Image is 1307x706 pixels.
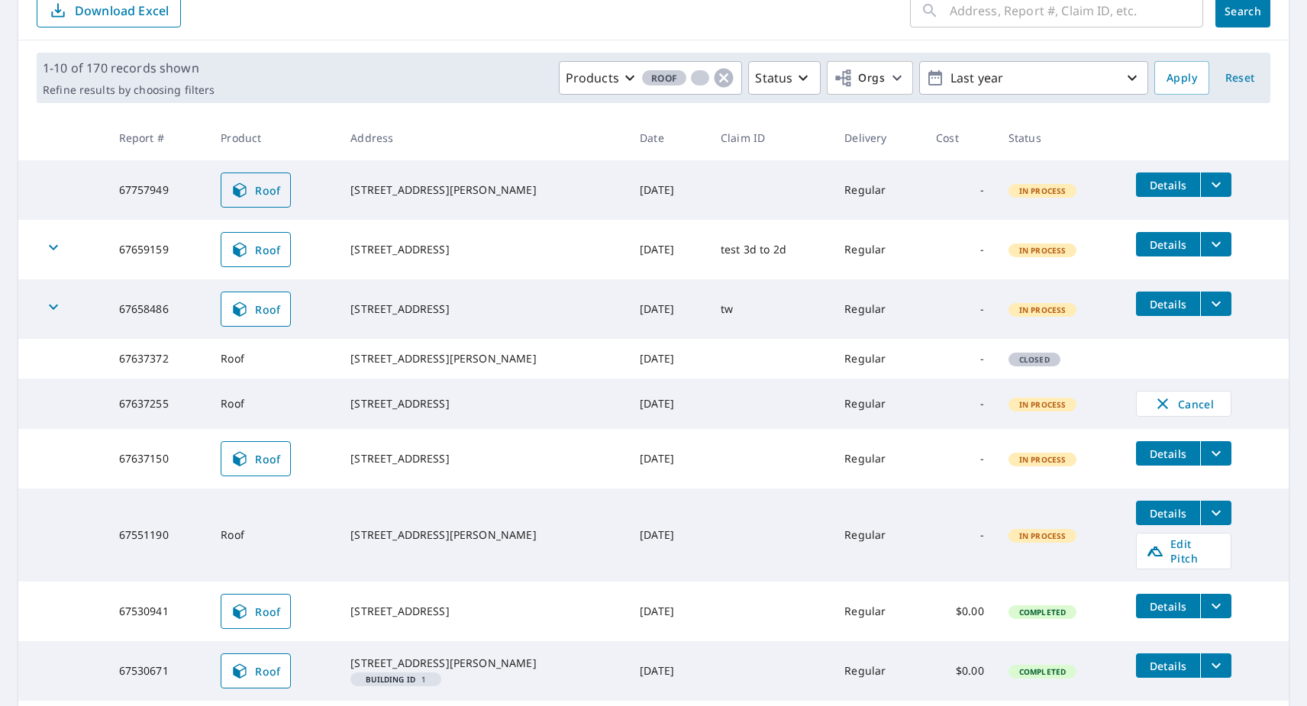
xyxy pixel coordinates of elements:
p: Status [755,69,792,87]
button: Reset [1215,61,1264,95]
span: Roof [231,181,281,199]
td: 67637255 [107,379,209,429]
td: Regular [832,488,924,582]
button: detailsBtn-67551190 [1136,501,1200,525]
td: Regular [832,220,924,279]
span: Roof [231,300,281,318]
td: 67530671 [107,641,209,701]
a: Roof [221,292,291,327]
td: [DATE] [628,279,708,339]
div: [STREET_ADDRESS][PERSON_NAME] [350,656,615,671]
a: Roof [221,172,291,208]
span: Roof [231,602,281,621]
td: Regular [832,160,924,220]
div: [STREET_ADDRESS] [350,604,615,619]
span: Details [1145,178,1191,192]
span: Details [1145,297,1191,311]
td: Regular [832,641,924,701]
td: Regular [832,582,924,641]
button: Cancel [1136,391,1231,417]
button: Apply [1154,61,1209,95]
td: Regular [832,429,924,488]
td: [DATE] [628,220,708,279]
button: detailsBtn-67658486 [1136,292,1200,316]
span: In Process [1010,530,1076,541]
span: In Process [1010,245,1076,256]
button: detailsBtn-67659159 [1136,232,1200,256]
button: Status [748,61,821,95]
span: In Process [1010,185,1076,196]
td: Regular [832,279,924,339]
td: 67637150 [107,429,209,488]
td: - [924,339,996,379]
td: - [924,488,996,582]
td: 67658486 [107,279,209,339]
td: 67757949 [107,160,209,220]
td: [DATE] [628,488,708,582]
td: [DATE] [628,429,708,488]
span: Search [1228,4,1258,18]
th: Date [628,115,708,160]
td: $0.00 [924,641,996,701]
td: [DATE] [628,160,708,220]
span: Reset [1221,69,1258,88]
th: Address [338,115,628,160]
span: Details [1145,446,1191,461]
button: filesDropdownBtn-67757949 [1200,172,1231,197]
em: Building ID [366,675,415,683]
span: Cancel [1152,395,1215,413]
span: Details [1145,506,1191,521]
span: Closed [1010,354,1059,365]
button: detailsBtn-67637150 [1136,441,1200,466]
div: [STREET_ADDRESS] [350,451,615,466]
div: [STREET_ADDRESS] [350,396,615,411]
span: In Process [1010,454,1076,465]
td: 67551190 [107,488,209,582]
span: Details [1145,237,1191,252]
button: detailsBtn-67757949 [1136,172,1200,197]
td: - [924,160,996,220]
p: Products [566,69,619,87]
button: filesDropdownBtn-67659159 [1200,232,1231,256]
div: [STREET_ADDRESS][PERSON_NAME] [350,351,615,366]
th: Cost [924,115,996,160]
span: Details [1145,599,1191,614]
a: Roof [221,653,291,688]
button: filesDropdownBtn-67551190 [1200,501,1231,525]
button: filesDropdownBtn-67658486 [1200,292,1231,316]
td: [DATE] [628,379,708,429]
td: tw [708,279,832,339]
a: Edit Pitch [1136,533,1231,569]
button: ProductsRoof [559,61,743,95]
td: test 3d to 2d [708,220,832,279]
td: Regular [832,379,924,429]
th: Claim ID [708,115,832,160]
td: $0.00 [924,582,996,641]
td: Roof [208,339,338,379]
td: - [924,429,996,488]
a: Roof [221,594,291,629]
a: Roof [221,232,291,267]
button: filesDropdownBtn-67637150 [1200,441,1231,466]
span: Completed [1010,666,1075,677]
button: Last year [919,61,1148,95]
button: detailsBtn-67530941 [1136,594,1200,618]
td: [DATE] [628,582,708,641]
div: [STREET_ADDRESS][PERSON_NAME] [350,182,615,198]
div: [STREET_ADDRESS] [350,242,615,257]
span: In Process [1010,305,1076,315]
button: detailsBtn-67530671 [1136,653,1200,678]
td: Roof [208,379,338,429]
th: Status [996,115,1124,160]
button: Orgs [827,61,913,95]
p: 1-10 of 170 records shown [43,59,215,77]
td: 67530941 [107,582,209,641]
span: Completed [1010,607,1075,617]
td: 67637372 [107,339,209,379]
span: Apply [1167,69,1197,88]
span: Roof [231,662,281,680]
th: Product [208,115,338,160]
div: [STREET_ADDRESS] [350,301,615,317]
td: [DATE] [628,641,708,701]
td: - [924,379,996,429]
